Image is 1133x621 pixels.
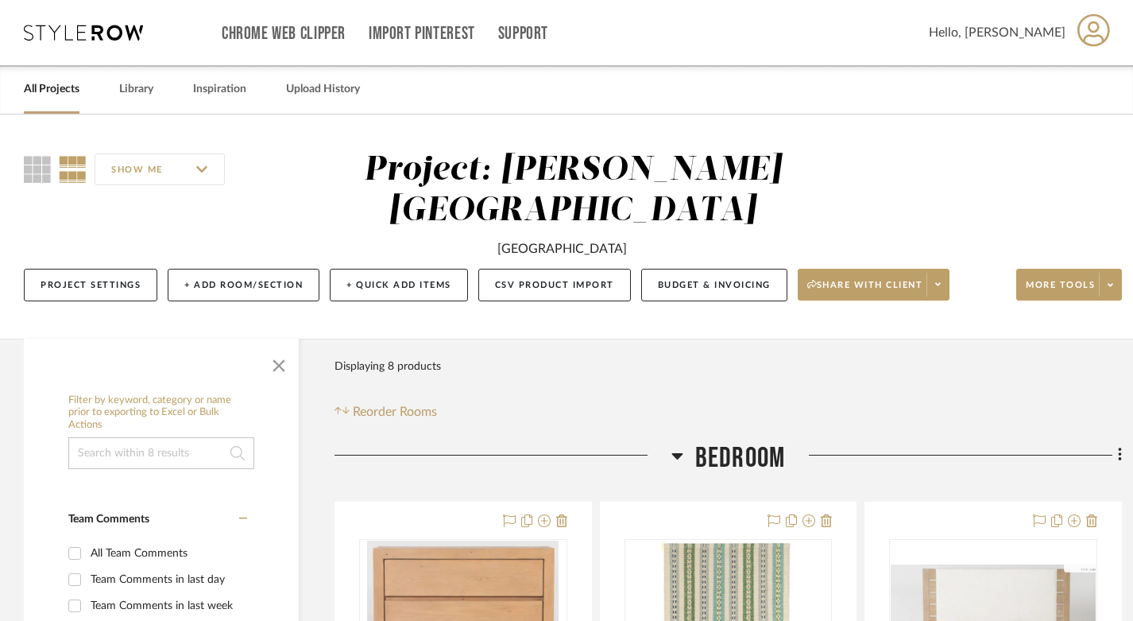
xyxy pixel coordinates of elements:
[91,593,243,619] div: Team Comments in last week
[193,79,246,100] a: Inspiration
[68,437,254,469] input: Search within 8 results
[1026,279,1095,303] span: More tools
[478,269,631,301] button: CSV Product Import
[641,269,787,301] button: Budget & Invoicing
[263,347,295,378] button: Close
[286,79,360,100] a: Upload History
[369,27,475,41] a: Import Pinterest
[353,402,437,421] span: Reorder Rooms
[68,394,254,432] h6: Filter by keyword, category or name prior to exporting to Excel or Bulk Actions
[91,541,243,566] div: All Team Comments
[364,153,782,227] div: Project: [PERSON_NAME][GEOGRAPHIC_DATA]
[334,351,441,382] div: Displaying 8 products
[222,27,346,41] a: Chrome Web Clipper
[1016,269,1122,301] button: More tools
[91,567,243,592] div: Team Comments in last day
[807,279,923,303] span: Share with client
[334,402,437,421] button: Reorder Rooms
[497,239,627,258] div: [GEOGRAPHIC_DATA]
[695,441,785,475] span: Bedroom
[68,514,149,525] span: Team Comments
[798,269,950,301] button: Share with client
[119,79,153,100] a: Library
[330,269,468,301] button: + Quick Add Items
[498,27,548,41] a: Support
[24,79,79,100] a: All Projects
[168,269,319,301] button: + Add Room/Section
[24,269,157,301] button: Project Settings
[929,23,1065,42] span: Hello, [PERSON_NAME]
